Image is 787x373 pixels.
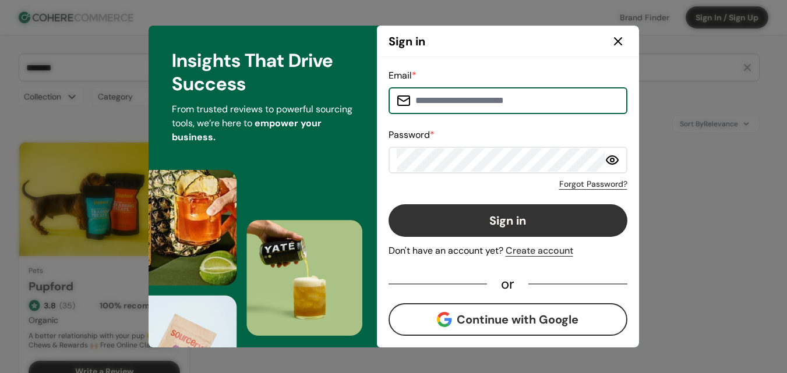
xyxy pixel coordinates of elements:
[389,244,627,258] div: Don't have an account yet?
[559,178,627,190] a: Forgot Password?
[506,244,573,258] div: Create account
[389,204,627,237] button: Sign in
[389,33,425,50] h2: Sign in
[389,129,435,141] label: Password
[487,279,528,289] div: or
[172,49,354,95] h3: Insights That Drive Success
[389,303,627,336] button: Continue with Google
[172,102,354,144] p: From trusted reviews to powerful sourcing tools, we’re here to
[389,69,417,81] label: Email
